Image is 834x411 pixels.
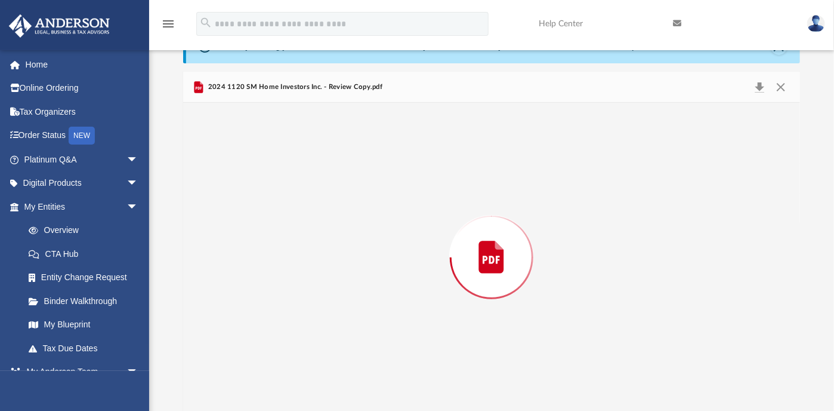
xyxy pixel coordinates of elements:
img: User Pic [807,15,825,32]
a: My Anderson Teamarrow_drop_down [8,360,150,384]
a: menu [161,23,175,31]
a: Digital Productsarrow_drop_down [8,171,156,195]
a: Binder Walkthrough [17,289,156,313]
a: Overview [17,219,156,243]
a: Home [8,53,156,76]
a: Tax Organizers [8,100,156,124]
i: search [199,16,212,29]
i: menu [161,17,175,31]
span: arrow_drop_down [126,171,150,196]
a: Tax Due Dates [17,336,156,360]
img: Anderson Advisors Platinum Portal [5,14,113,38]
span: arrow_drop_down [126,360,150,385]
span: arrow_drop_down [126,148,150,172]
div: NEW [69,127,95,145]
a: My Entitiesarrow_drop_down [8,195,156,219]
button: Download [749,79,771,96]
a: Entity Change Request [17,266,156,290]
a: Platinum Q&Aarrow_drop_down [8,148,156,171]
span: arrow_drop_down [126,195,150,219]
button: Close [770,79,792,96]
span: 2024 1120 SM Home Investors Inc. - Review Copy.pdf [206,82,383,93]
a: My Blueprint [17,313,150,337]
a: Order StatusNEW [8,124,156,148]
a: Online Ordering [8,76,156,100]
a: CTA Hub [17,242,156,266]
